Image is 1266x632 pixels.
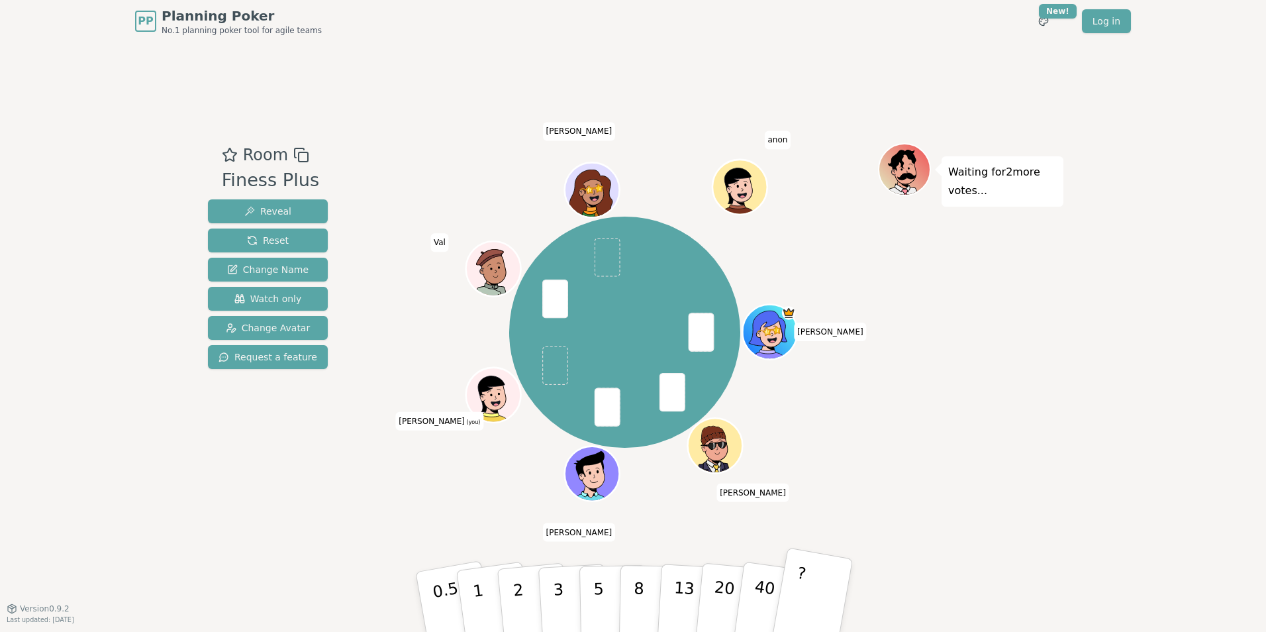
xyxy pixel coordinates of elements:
button: Request a feature [208,345,328,369]
span: Request a feature [219,350,317,364]
span: Click to change your name [764,131,791,150]
span: No.1 planning poker tool for agile teams [162,25,322,36]
span: Click to change your name [543,123,616,141]
div: Finess Plus [222,167,320,194]
span: Click to change your name [430,234,449,252]
button: Watch only [208,287,328,311]
div: New! [1039,4,1077,19]
p: Waiting for 2 more votes... [948,163,1057,200]
span: Click to change your name [794,323,867,341]
span: Version 0.9.2 [20,604,70,614]
span: Reset [247,234,289,247]
button: Change Avatar [208,316,328,340]
span: PP [138,13,153,29]
button: New! [1032,9,1055,33]
span: Last updated: [DATE] [7,616,74,623]
button: Add as favourite [222,143,238,167]
span: (you) [465,419,481,425]
button: Version0.9.2 [7,604,70,614]
span: Change Avatar [226,321,311,335]
span: Planning Poker [162,7,322,25]
span: Change Name [227,263,309,276]
button: Reset [208,229,328,252]
button: Change Name [208,258,328,282]
button: Reveal [208,199,328,223]
a: PPPlanning PokerNo.1 planning poker tool for agile teams [135,7,322,36]
span: Click to change your name [543,523,616,542]
span: Estelle is the host [782,306,796,320]
span: Reveal [244,205,291,218]
span: Click to change your name [716,484,789,502]
span: Room [243,143,288,167]
span: Watch only [234,292,302,305]
span: Click to change your name [395,412,483,431]
a: Log in [1082,9,1131,33]
button: Click to change your avatar [468,370,520,421]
